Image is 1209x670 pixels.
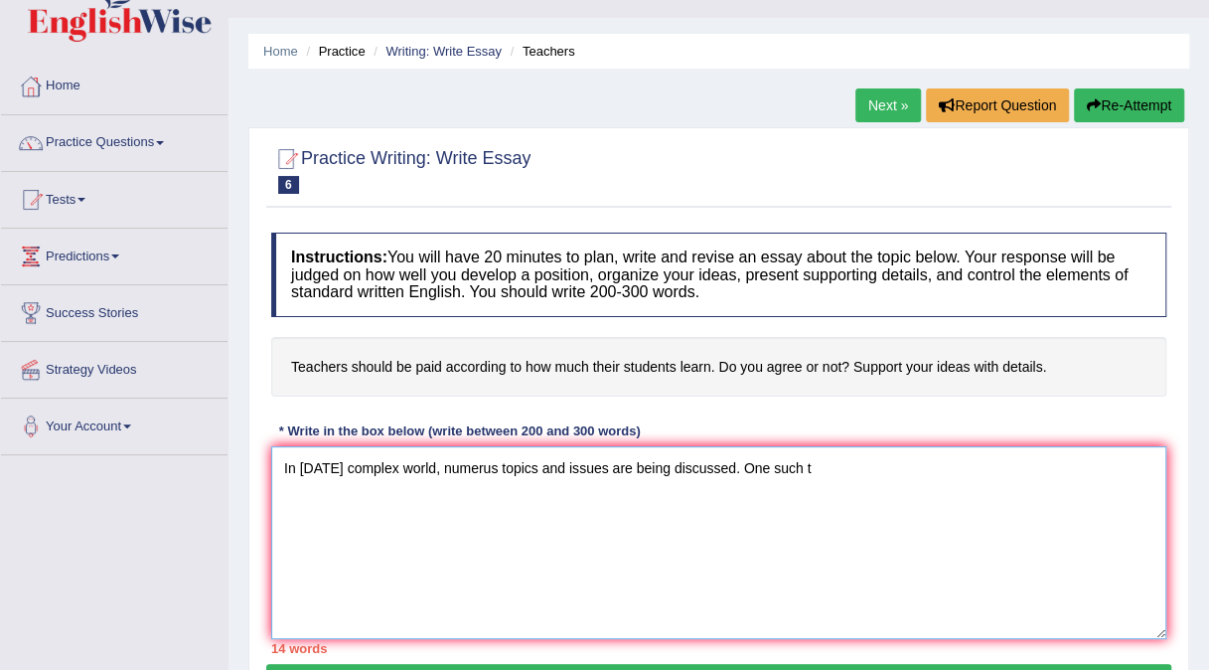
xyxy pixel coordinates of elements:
a: Home [263,44,298,59]
a: Success Stories [1,285,227,335]
b: Instructions: [291,249,387,265]
h4: You will have 20 minutes to plan, write and revise an essay about the topic below. Your response ... [271,233,1166,317]
a: Tests [1,172,227,222]
a: Predictions [1,229,227,278]
button: Re-Attempt [1074,88,1184,122]
li: Practice [301,42,365,61]
a: Writing: Write Essay [385,44,502,59]
span: 6 [278,176,299,194]
li: Teachers [506,42,575,61]
h4: Teachers should be paid according to how much their students learn. Do you agree or not? Support ... [271,337,1166,398]
a: Next » [855,88,921,122]
a: Strategy Videos [1,342,227,392]
button: Report Question [926,88,1069,122]
a: Home [1,59,227,108]
a: Your Account [1,399,227,448]
a: Practice Questions [1,115,227,165]
div: 14 words [271,639,1166,658]
h2: Practice Writing: Write Essay [271,144,530,194]
div: * Write in the box below (write between 200 and 300 words) [271,421,648,440]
